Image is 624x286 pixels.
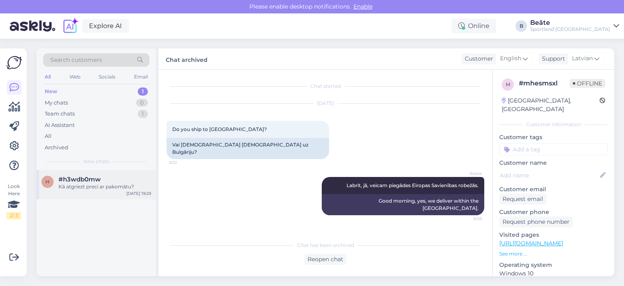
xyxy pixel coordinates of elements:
div: My chats [45,99,68,107]
p: See more ... [499,250,608,258]
div: 1 [138,110,148,118]
div: Email [132,72,149,82]
div: Socials [97,72,117,82]
a: [URL][DOMAIN_NAME] [499,240,563,247]
div: New [45,87,57,96]
div: AI Assistant [45,121,75,129]
div: [DATE] 19:29 [126,190,151,196]
p: Visited pages [499,231,608,239]
span: Chat has been archived [297,242,354,249]
div: Reopen chat [304,254,347,265]
a: BeāteSportland [GEOGRAPHIC_DATA] [530,20,619,33]
img: explore-ai [62,17,79,35]
p: Customer phone [499,208,608,216]
span: 8:32 [169,159,199,166]
div: All [45,132,52,140]
div: Chat started [167,83,484,90]
div: Customer information [499,121,608,128]
div: Beāte [530,20,610,26]
div: Archived [45,144,68,152]
p: Customer email [499,185,608,194]
div: Good morning, yes, we deliver within the [GEOGRAPHIC_DATA]. [322,194,484,215]
div: All [43,72,52,82]
input: Add name [500,171,598,180]
p: Customer name [499,159,608,167]
div: Web [68,72,82,82]
span: English [500,54,521,63]
label: Chat archived [166,53,208,64]
span: Offline [570,79,605,88]
div: [GEOGRAPHIC_DATA], [GEOGRAPHIC_DATA] [502,96,600,114]
div: Online [452,19,496,33]
div: # mhesmsxl [519,79,570,88]
input: Add a tag [499,143,608,155]
span: Enable [351,3,375,10]
a: Explore AI [82,19,129,33]
span: #h3wdb0mw [58,176,101,183]
span: Latvian [572,54,593,63]
div: Customer [461,55,493,63]
span: Search customers [50,56,102,64]
div: Request email [499,194,546,205]
div: 1 [138,87,148,96]
div: [DATE] [167,100,484,107]
span: 9:08 [451,216,482,222]
span: m [506,81,510,87]
div: Request phone number [499,216,573,227]
div: Kā atgriezt preci ar pakomātu? [58,183,151,190]
p: Operating system [499,261,608,269]
img: Askly Logo [6,55,22,70]
p: Customer tags [499,133,608,142]
div: Support [539,55,565,63]
div: Vai [DEMOGRAPHIC_DATA] [DEMOGRAPHIC_DATA] uz Bulgāriju? [167,138,329,159]
span: Do you ship to [GEOGRAPHIC_DATA]? [172,126,267,132]
span: New chats [83,158,109,165]
div: 0 [136,99,148,107]
span: h [45,179,50,185]
p: Windows 10 [499,269,608,278]
div: Team chats [45,110,75,118]
span: Labrīt, jā, veicam piegādes Eiropas Savienības robežās. [347,182,479,188]
div: B [516,20,527,32]
div: 2 / 3 [6,212,21,219]
div: Sportland [GEOGRAPHIC_DATA] [530,26,610,33]
div: Look Here [6,183,21,219]
span: Beāte [451,170,482,177]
